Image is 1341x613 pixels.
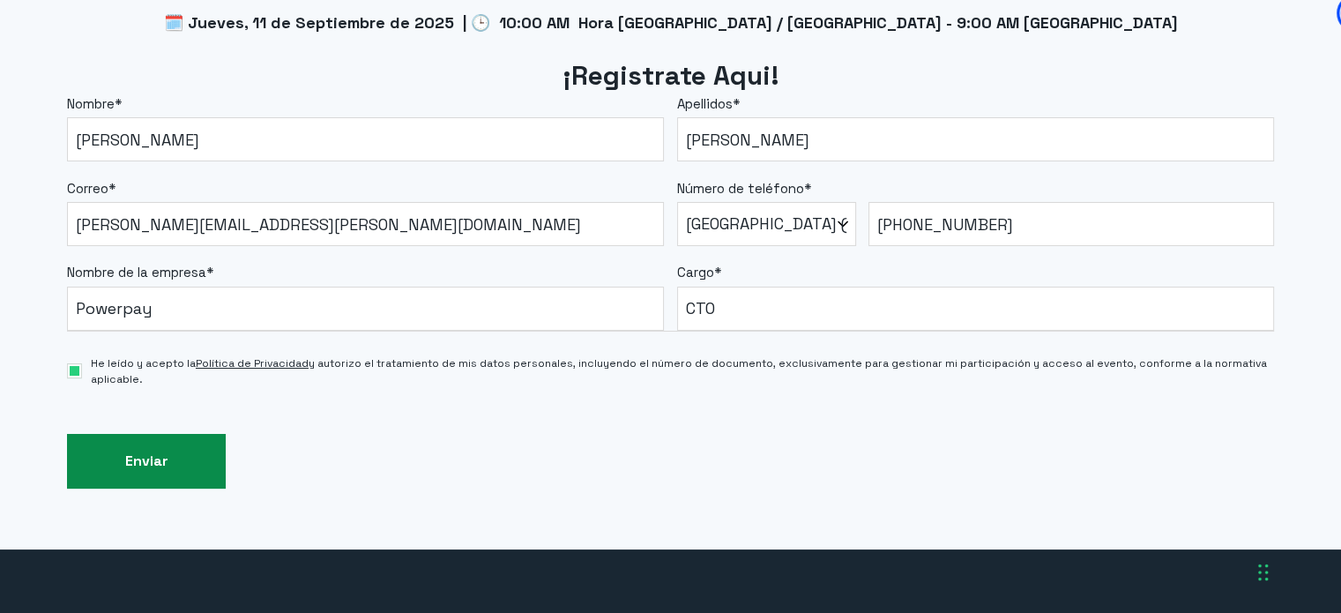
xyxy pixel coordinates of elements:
span: Cargo [677,264,714,280]
input: Enviar [67,434,226,490]
span: Apellidos [677,95,733,112]
span: Nombre [67,95,115,112]
a: Política de Privacidad [196,356,309,370]
span: Correo [67,180,108,197]
input: He leído y acepto laPolítica de Privacidady autorizo el tratamiento de mis datos personales, incl... [67,363,82,378]
h2: ¡Registrate Aqui! [67,58,1274,94]
div: Arrastrar [1258,546,1269,599]
span: Número de teléfono [677,180,804,197]
div: Widget de chat [1253,528,1341,613]
span: 🗓️ Jueves, 11 de Septiembre de 2025 | 🕒 10:00 AM Hora [GEOGRAPHIC_DATA] / [GEOGRAPHIC_DATA] - 9:0... [163,12,1177,33]
span: He leído y acepto la y autorizo el tratamiento de mis datos personales, incluyendo el número de d... [91,355,1274,387]
span: Nombre de la empresa [67,264,206,280]
iframe: Chat Widget [1253,528,1341,613]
